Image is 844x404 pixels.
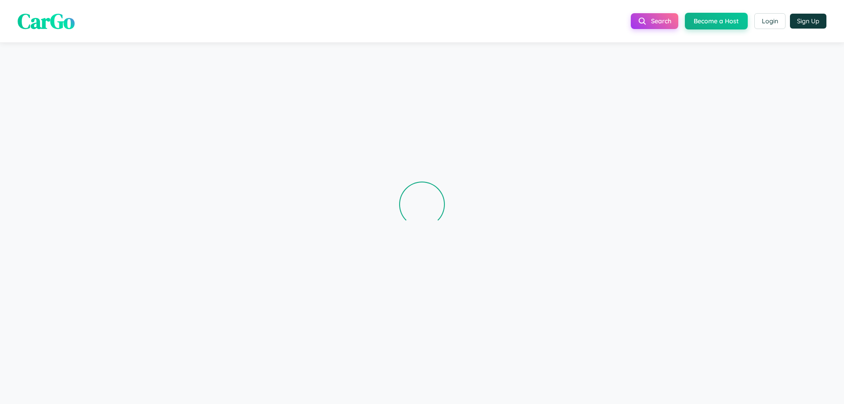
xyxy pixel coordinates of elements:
[18,7,75,36] span: CarGo
[790,14,826,29] button: Sign Up
[685,13,748,29] button: Become a Host
[754,13,786,29] button: Login
[631,13,678,29] button: Search
[651,17,671,25] span: Search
